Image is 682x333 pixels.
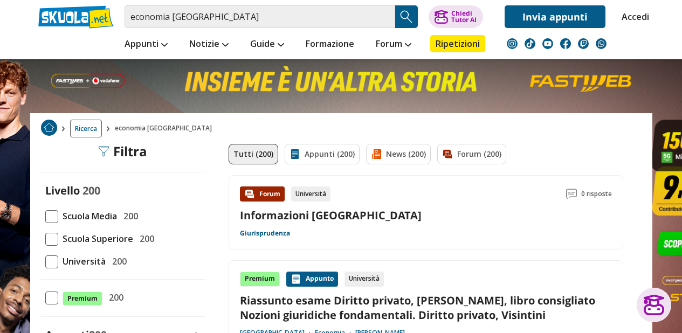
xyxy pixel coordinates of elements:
div: Premium [240,272,280,287]
a: News (200) [366,144,431,164]
span: Università [58,254,106,268]
a: Guide [247,35,287,54]
span: 200 [119,209,138,223]
img: Cerca appunti, riassunti o versioni [398,9,415,25]
span: economia [GEOGRAPHIC_DATA] [115,120,216,137]
a: Home [41,120,57,137]
img: Filtra filtri mobile [98,146,109,157]
a: Appunti [122,35,170,54]
input: Cerca appunti, riassunti o versioni [125,5,395,28]
div: Università [291,186,330,202]
span: 200 [108,254,127,268]
span: 0 risposte [581,186,612,202]
img: Appunti filtro contenuto [290,149,300,159]
span: 200 [105,290,123,304]
a: Appunti (200) [285,144,360,164]
a: Ricerca [70,120,102,137]
a: Invia appunti [505,5,605,28]
span: Scuola Superiore [58,232,133,246]
a: Accedi [622,5,644,28]
img: tiktok [525,38,535,49]
div: Appunto [286,272,338,287]
div: Forum [240,186,285,202]
img: Home [41,120,57,136]
img: youtube [542,38,553,49]
a: Ripetizioni [430,35,485,52]
a: Giurisprudenza [240,229,290,238]
img: News filtro contenuto [371,149,382,159]
a: Forum [373,35,414,54]
button: Search Button [395,5,418,28]
span: Scuola Media [58,209,117,223]
span: 200 [135,232,154,246]
button: ChiediTutor AI [429,5,483,28]
a: Formazione [303,35,357,54]
img: Forum filtro contenuto [442,149,453,159]
a: Notizie [187,35,231,54]
img: WhatsApp [596,38,607,49]
img: Appunti contenuto [291,274,301,285]
a: Riassunto esame Diritto privato, [PERSON_NAME], libro consigliato Nozioni giuridiche fondamentali... [240,293,612,322]
span: Premium [63,292,102,306]
a: Tutti (200) [229,144,278,164]
img: twitch [578,38,589,49]
img: facebook [560,38,571,49]
a: Informazioni [GEOGRAPHIC_DATA] [240,208,422,223]
label: Livello [45,183,80,198]
img: Commenti lettura [566,189,577,199]
a: Forum (200) [437,144,506,164]
div: Università [345,272,384,287]
img: instagram [507,38,518,49]
div: Filtra [98,144,147,159]
img: Forum contenuto [244,189,255,199]
div: Chiedi Tutor AI [451,10,477,23]
span: 200 [82,183,100,198]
